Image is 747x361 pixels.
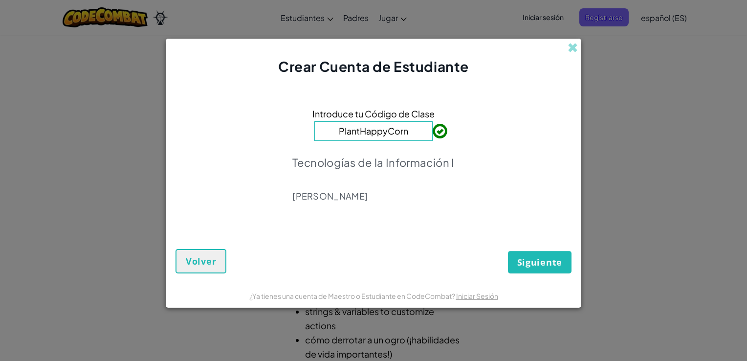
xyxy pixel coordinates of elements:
button: Siguiente [508,251,571,273]
span: Introduce tu Código de Clase [312,107,435,121]
span: ¿Ya tienes una cuenta de Maestro o Estudiante en CodeCombat? [249,292,456,300]
button: Volver [176,249,226,273]
a: Iniciar Sesión [456,292,498,300]
p: Tecnologías de la Información I [292,156,454,169]
span: Volver [186,255,216,267]
p: [PERSON_NAME] [292,190,454,202]
span: Siguiente [517,256,562,268]
span: Crear Cuenta de Estudiante [278,58,469,75]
